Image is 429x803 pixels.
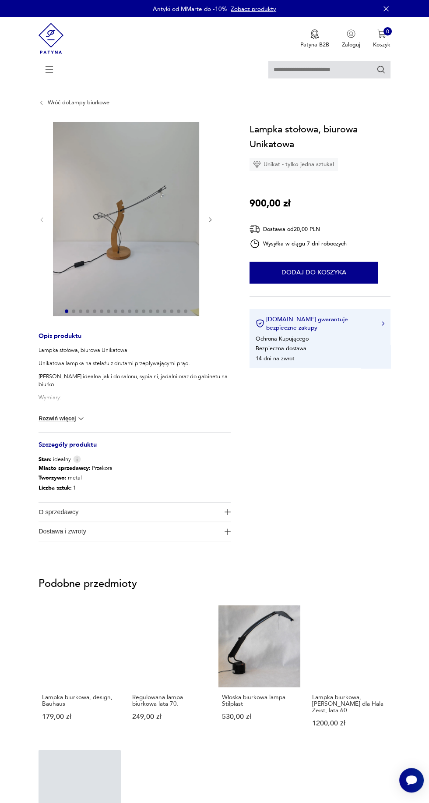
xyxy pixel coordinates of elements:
p: [PERSON_NAME] idealna jak i do salonu, sypialni, jadalni oraz do gabinetu na biurko. [39,373,231,388]
a: Lampka biurkowa, design, BauhausLampka biurkowa, design, Bauhaus179,00 zł [39,605,120,742]
button: Dodaj do koszyka [250,262,378,284]
a: Zobacz produkty [231,5,276,13]
button: Patyna B2B [300,29,329,49]
p: 179,00 zł [42,714,117,720]
p: 1 [39,483,113,493]
p: Antyki od MMarte do -10% [153,5,227,13]
p: Patyna B2B [300,41,329,49]
div: Wysyłka w ciągu 7 dni roboczych [250,238,347,249]
p: Lampka biurkowa, design, Bauhaus [42,694,117,707]
button: Szukaj [376,65,386,75]
p: 530,00 zł [222,714,297,720]
b: Stan: [39,455,52,463]
div: Unikat - tylko jedna sztuka! [250,158,338,171]
p: Podobne przedmioty [39,579,390,589]
button: Rozwiń więcej [39,414,85,423]
p: 900,00 zł [250,196,291,211]
button: Ikona plusaO sprzedawcy [39,503,231,522]
p: Zaloguj [342,41,360,49]
img: Ikona plusa [225,529,231,535]
p: Przekora [39,463,113,473]
img: Ikonka użytkownika [347,29,355,38]
a: Wróć doLampy biurkowe [48,99,109,106]
p: Koszyk [373,41,390,49]
iframe: Smartsupp widget button [399,768,424,792]
div: 0 [383,27,392,36]
b: Liczba sztuk: [39,484,72,492]
a: Regulowana lampa biurkowa lata 70.Regulowana lampa biurkowa lata 70.249,00 zł [129,605,211,742]
p: Włoska biurkowa lampa Stilplast [222,694,297,707]
div: Dostawa od 20,00 PLN [250,224,347,235]
a: Ikona medaluPatyna B2B [300,29,329,49]
button: 0Koszyk [373,29,390,49]
b: Miasto sprzedawcy : [39,464,91,472]
img: Ikona diamentu [253,160,261,168]
span: idealny [39,455,71,463]
img: Ikona plusa [225,509,231,515]
button: [DOMAIN_NAME] gwarantuje bezpieczne zakupy [256,315,384,332]
span: O sprzedawcy [39,503,220,522]
button: Ikona plusaDostawa i zwroty [39,522,231,541]
a: Włoska biurkowa lampa StilplastWłoska biurkowa lampa Stilplast530,00 zł [218,605,300,742]
p: Wymiary: [39,394,231,401]
img: Zdjęcie produktu Lampka stołowa, biurowa Unikatowa [53,122,199,316]
p: metal [39,473,113,483]
button: Zaloguj [342,29,360,49]
p: 249,00 zł [132,714,207,720]
span: Dostawa i zwroty [39,522,220,541]
li: Ochrona Kupującego [256,335,309,343]
b: Tworzywo : [39,474,67,482]
img: Ikona certyfikatu [256,319,264,328]
img: Ikona strzałki w prawo [382,321,384,326]
p: Lampka stołowa, biurowa Unikatowa [39,346,231,354]
p: Regulowana lampa biurkowa lata 70. [132,694,207,707]
h1: Lampka stołowa, biurowa Unikatowa [250,122,390,152]
img: Ikona koszyka [377,29,386,38]
li: Bezpieczna dostawa [256,345,306,352]
img: chevron down [77,414,85,423]
img: Ikona dostawy [250,224,260,235]
h3: Opis produktu [39,334,231,347]
img: Info icon [73,455,81,463]
img: Ikona medalu [310,29,319,39]
p: Unikatowa lampka na stelażu z drutami przepływającymi prąd. [39,359,231,367]
p: 1200,00 zł [312,720,387,727]
a: Lampka biurkowa, J. Hoogervorst dla Hala Zeist, lata 60.Lampka biurkowa, [PERSON_NAME] dla Hala Z... [308,605,390,742]
p: Lampka biurkowa, [PERSON_NAME] dla Hala Zeist, lata 60. [312,694,387,714]
h3: Szczegóły produktu [39,442,231,455]
img: Patyna - sklep z meblami i dekoracjami vintage [39,17,63,60]
li: 14 dni na zwrot [256,355,294,362]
